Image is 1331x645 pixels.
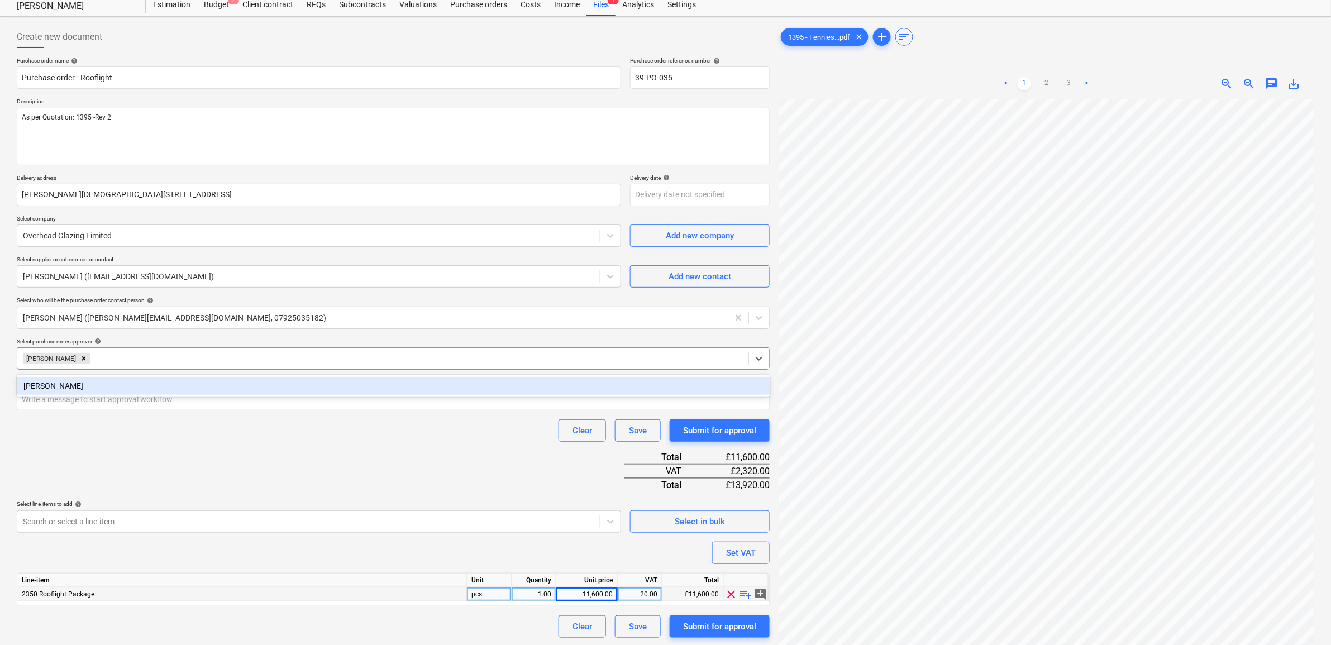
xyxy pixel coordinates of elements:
div: £2,320.00 [699,464,770,478]
button: Save [615,419,661,442]
div: Select purchase order approver [17,338,770,345]
a: Page 3 [1062,77,1076,90]
p: Select company [17,215,621,224]
div: Save [629,423,647,438]
div: Save [629,619,647,634]
span: help [73,501,82,508]
span: add [875,30,889,44]
input: Reference number [630,66,770,89]
div: Clear [573,619,592,634]
div: 1.00 [516,587,551,601]
div: Clear [573,423,592,438]
div: Unit [467,574,512,587]
div: Purchase order reference number [630,57,770,64]
div: Select in bulk [675,514,725,529]
span: help [92,338,101,345]
div: Total [624,478,699,491]
div: £13,920.00 [699,478,770,491]
span: help [661,174,670,181]
input: Write a message to start approval workflow [17,388,770,410]
div: Bradley Fenn [17,377,770,395]
span: clear [852,30,866,44]
span: zoom_out [1243,77,1256,90]
button: Save [615,615,661,638]
div: pcs [467,587,512,601]
span: 1395 - Fennies...pdf [781,33,857,41]
span: help [145,297,154,304]
div: Submit for approval [683,423,756,438]
div: [PERSON_NAME] [17,1,133,12]
div: Select who will be the purchase order contact person [17,297,770,304]
div: VAT [624,464,699,478]
div: Total [662,574,724,587]
div: [PERSON_NAME] [23,353,78,364]
div: Submit for approval [683,619,756,634]
button: Clear [559,419,606,442]
span: help [69,58,78,64]
button: Submit for approval [670,615,770,638]
div: Unit price [556,574,618,587]
div: 1395 - Fennies...pdf [781,28,869,46]
button: Clear [559,615,606,638]
span: help [711,58,720,64]
a: Previous page [1000,77,1013,90]
p: Select supplier or subcontractor contact [17,256,621,265]
textarea: As per Quotation: 1395 -Rev 2 [17,108,770,165]
span: 2350 Rooflight Package [22,590,94,598]
button: Select in bulk [630,510,770,533]
p: Delivery address [17,174,621,184]
span: add_comment [754,587,767,601]
div: Quantity [512,574,556,587]
span: sort [898,30,911,44]
button: Add new contact [630,265,770,288]
span: chat [1265,77,1278,90]
div: Add new company [666,228,734,243]
div: £11,600.00 [699,451,770,464]
div: Line-item [17,574,467,587]
span: zoom_in [1220,77,1234,90]
input: Document name [17,66,621,89]
span: playlist_add [740,587,753,601]
a: Page 2 [1040,77,1053,90]
div: Set VAT [726,546,756,560]
div: VAT [618,574,662,587]
p: Description [17,98,770,107]
span: Create new document [17,30,102,44]
input: Delivery date not specified [630,184,770,206]
div: Remove Sam Cornford [78,353,90,364]
a: Next page [1080,77,1094,90]
div: Purchase order name [17,57,621,64]
button: Set VAT [712,542,770,564]
div: Delivery date [630,174,770,181]
div: Select line-items to add [17,500,621,508]
div: 20.00 [622,587,657,601]
div: 11,600.00 [561,587,613,601]
span: save_alt [1287,77,1301,90]
button: Add new company [630,224,770,247]
div: Add new contact [669,269,731,284]
input: Delivery address [17,184,621,206]
div: £11,600.00 [662,587,724,601]
button: Submit for approval [670,419,770,442]
div: [PERSON_NAME] [17,377,770,395]
div: Total [624,451,699,464]
a: Page 1 is your current page [1018,77,1031,90]
span: clear [725,587,738,601]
